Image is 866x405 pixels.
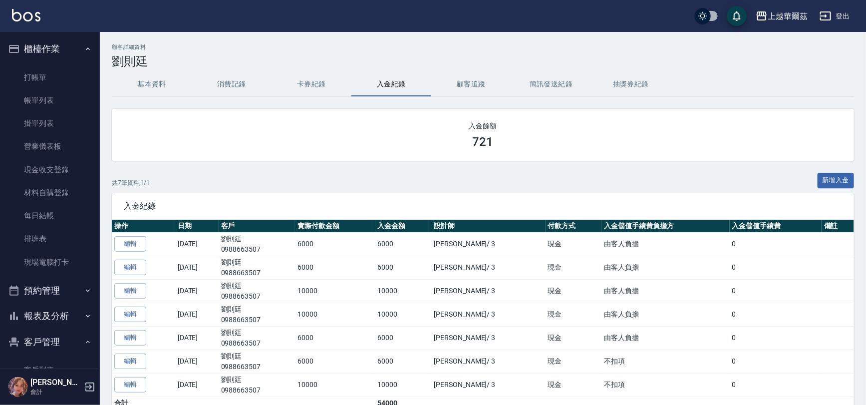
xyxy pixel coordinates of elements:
td: [DATE] [175,256,219,279]
a: 編輯 [114,377,146,393]
td: 劉則廷 [219,326,295,350]
a: 營業儀表板 [4,135,96,158]
a: 現金收支登錄 [4,158,96,181]
td: 10000 [295,303,375,326]
td: [DATE] [175,350,219,373]
td: 6000 [295,256,375,279]
img: Logo [12,9,40,21]
td: [DATE] [175,279,219,303]
td: 現金 [546,279,602,303]
td: 現金 [546,232,602,256]
a: 客戶列表 [4,359,96,382]
td: 6000 [295,232,375,256]
td: [PERSON_NAME] / 3 [431,279,545,303]
button: 消費記錄 [192,72,272,96]
h5: [PERSON_NAME] [30,378,81,388]
td: 由客人負擔 [601,326,729,350]
td: 不扣項 [601,350,729,373]
h2: 入金餘額 [124,121,842,131]
button: 抽獎券紀錄 [591,72,671,96]
td: 6000 [375,350,432,373]
td: 劉則廷 [219,373,295,397]
td: 由客人負擔 [601,303,729,326]
td: 由客人負擔 [601,232,729,256]
td: 劉則廷 [219,279,295,303]
td: 0 [730,350,822,373]
a: 編輯 [114,354,146,369]
td: 0 [730,303,822,326]
button: 櫃檯作業 [4,36,96,62]
a: 掛單列表 [4,112,96,135]
td: 現金 [546,350,602,373]
a: 每日結帳 [4,204,96,227]
span: 入金紀錄 [124,201,842,211]
td: 10000 [375,373,432,397]
td: [DATE] [175,303,219,326]
td: 10000 [375,279,432,303]
p: 0988663507 [221,385,292,396]
td: 現金 [546,303,602,326]
p: 0988663507 [221,338,292,349]
td: 劉則廷 [219,303,295,326]
a: 編輯 [114,260,146,275]
button: 顧客追蹤 [431,72,511,96]
img: Person [8,377,28,397]
button: 報表及分析 [4,303,96,329]
td: 由客人負擔 [601,279,729,303]
td: 10000 [375,303,432,326]
td: 6000 [295,326,375,350]
td: [PERSON_NAME] / 3 [431,373,545,397]
th: 操作 [112,220,175,233]
button: 入金紀錄 [351,72,431,96]
td: 6000 [375,256,432,279]
button: 簡訊發送紀錄 [511,72,591,96]
button: 卡券紀錄 [272,72,351,96]
a: 帳單列表 [4,89,96,112]
a: 編輯 [114,283,146,299]
td: 0 [730,326,822,350]
td: [PERSON_NAME] / 3 [431,303,545,326]
td: [DATE] [175,373,219,397]
th: 付款方式 [546,220,602,233]
a: 現場電腦打卡 [4,251,96,274]
p: 0988663507 [221,362,292,372]
p: 0988663507 [221,291,292,302]
td: 劉則廷 [219,350,295,373]
th: 入金儲值手續費 [730,220,822,233]
a: 排班表 [4,227,96,250]
button: 基本資料 [112,72,192,96]
p: 0988663507 [221,244,292,255]
td: [DATE] [175,232,219,256]
th: 入金儲值手續費負擔方 [601,220,729,233]
th: 備註 [822,220,854,233]
button: save [727,6,747,26]
td: 劉則廷 [219,232,295,256]
div: 上越華爾茲 [768,10,808,22]
h3: 721 [473,135,494,149]
td: 10000 [295,373,375,397]
a: 編輯 [114,236,146,252]
td: 0 [730,279,822,303]
td: [PERSON_NAME] / 3 [431,232,545,256]
h3: 劉則廷 [112,54,854,68]
td: 由客人負擔 [601,256,729,279]
p: 0988663507 [221,315,292,325]
td: 現金 [546,326,602,350]
td: [DATE] [175,326,219,350]
button: 客戶管理 [4,329,96,355]
a: 編輯 [114,330,146,346]
p: 會計 [30,388,81,397]
td: 6000 [375,232,432,256]
a: 材料自購登錄 [4,181,96,204]
td: [PERSON_NAME] / 3 [431,326,545,350]
th: 設計師 [431,220,545,233]
button: 上越華爾茲 [752,6,812,26]
a: 打帳單 [4,66,96,89]
button: 新增入金 [818,173,855,188]
button: 登出 [816,7,854,25]
td: 0 [730,232,822,256]
th: 客戶 [219,220,295,233]
td: 10000 [295,279,375,303]
td: 現金 [546,256,602,279]
th: 日期 [175,220,219,233]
